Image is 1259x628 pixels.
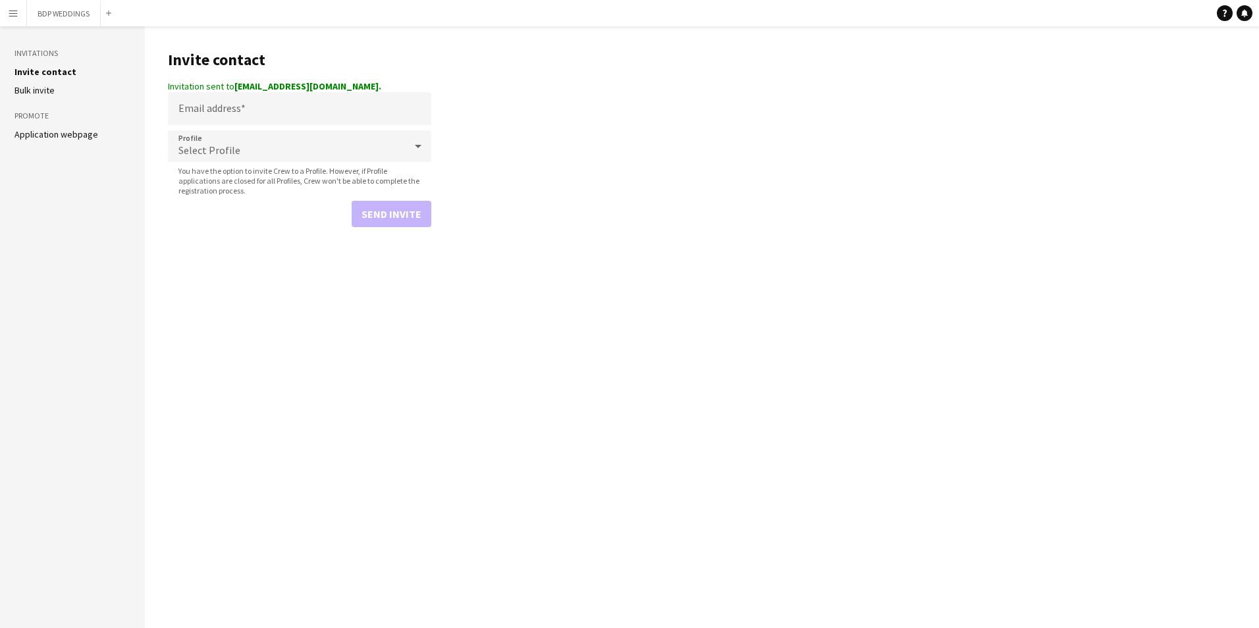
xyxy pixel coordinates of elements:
[14,47,130,59] h3: Invitations
[234,80,381,92] strong: [EMAIL_ADDRESS][DOMAIN_NAME].
[178,144,240,157] span: Select Profile
[168,80,431,92] div: Invitation sent to
[14,128,98,140] a: Application webpage
[14,66,76,78] a: Invite contact
[14,84,55,96] a: Bulk invite
[168,166,431,196] span: You have the option to invite Crew to a Profile. However, if Profile applications are closed for ...
[14,110,130,122] h3: Promote
[168,50,431,70] h1: Invite contact
[27,1,101,26] button: BDP WEDDINGS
